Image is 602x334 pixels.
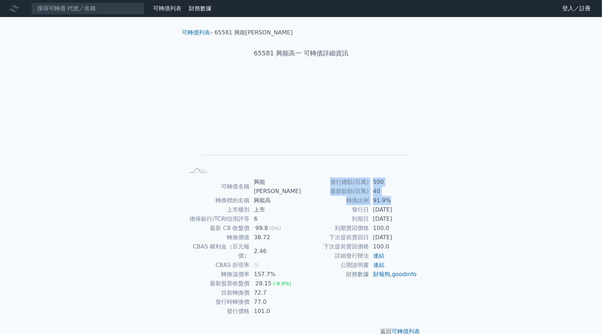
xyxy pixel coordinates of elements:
span: 無 [254,262,260,268]
a: 可轉債列表 [153,5,181,12]
td: 財務數據 [301,270,369,279]
td: 下次提前賣回日 [301,233,369,242]
td: 91.9% [369,196,417,205]
td: 興能[PERSON_NAME] [250,177,301,196]
td: 公開說明書 [301,261,369,270]
a: 財報狗 [373,271,390,278]
td: 興能高 [250,196,301,205]
td: 轉換標的名稱 [185,196,250,205]
td: [DATE] [369,205,417,214]
td: 500 [369,177,417,187]
td: 最新股票收盤價 [185,279,250,288]
td: 最新餘額(百萬) [301,187,369,196]
input: 搜尋可轉債 代號／名稱 [31,2,145,15]
li: › [182,28,213,37]
a: 登入／註冊 [557,3,596,14]
td: 轉換溢價率 [185,270,250,279]
td: 100.0 [369,224,417,233]
td: 上市櫃別 [185,205,250,214]
td: 38.72 [250,233,301,242]
td: 2.46 [250,242,301,261]
span: (0%) [269,225,281,231]
td: 6 [250,214,301,224]
td: 上市 [250,205,301,214]
td: [DATE] [369,214,417,224]
td: 101.0 [250,307,301,316]
a: 可轉債列表 [182,29,210,36]
td: 發行價格 [185,307,250,316]
td: 轉換比例 [301,196,369,205]
div: 28.15 [254,279,273,288]
td: 72.7 [250,288,301,297]
td: 到期賣回價格 [301,224,369,233]
td: 40 [369,187,417,196]
td: 轉換價值 [185,233,250,242]
td: CBAS 權利金（百元報價） [185,242,250,261]
h1: 65581 興能高一 可轉債詳細資訊 [176,48,426,58]
td: 到期日 [301,214,369,224]
a: 連結 [373,262,384,268]
li: 65581 興能[PERSON_NAME] [214,28,293,37]
span: (-9.9%) [273,281,291,286]
td: 發行時轉換價 [185,297,250,307]
div: 99.8 [254,224,270,233]
g: Chart [196,81,409,165]
a: 連結 [373,252,384,259]
td: [DATE] [369,233,417,242]
a: 財務數據 [189,5,212,12]
td: 擔保銀行/TCRI信用評等 [185,214,250,224]
td: 發行日 [301,205,369,214]
td: 可轉債名稱 [185,177,250,196]
td: 最新 CB 收盤價 [185,224,250,233]
td: 詳細發行辦法 [301,251,369,261]
td: , [369,270,417,279]
td: 下次提前賣回價格 [301,242,369,251]
td: 157.7% [250,270,301,279]
td: 77.0 [250,297,301,307]
a: goodinfo [392,271,417,278]
td: 發行總額(百萬) [301,177,369,187]
td: 目前轉換價 [185,288,250,297]
td: 100.0 [369,242,417,251]
td: CBAS 折現率 [185,261,250,270]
